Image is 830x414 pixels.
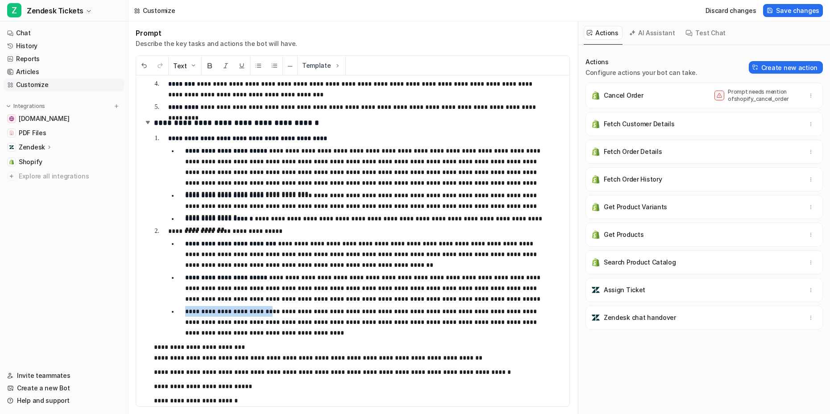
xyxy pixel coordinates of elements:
[776,6,819,15] span: Save changes
[19,128,46,137] span: PDF Files
[584,26,622,40] button: Actions
[728,88,799,103] p: Prompt needs mention of shopify_cancel_order
[234,56,250,75] button: Underline
[4,156,124,168] a: ShopifyShopify
[4,112,124,125] a: anurseinthemaking.com[DOMAIN_NAME]
[591,147,600,156] img: Fetch Order Details icon
[682,26,729,40] button: Test Chat
[136,39,297,48] p: Describe the key tasks and actions the bot will have.
[136,56,152,75] button: Undo
[591,313,600,322] img: Zendesk chat handover icon
[7,172,16,181] img: explore all integrations
[4,394,124,407] a: Help and support
[157,62,164,69] img: Redo
[763,4,823,17] button: Save changes
[298,56,345,75] button: Template
[283,56,297,75] button: ─
[752,64,759,70] img: Create action
[238,62,245,69] img: Underline
[113,103,120,109] img: menu_add.svg
[190,62,197,69] img: Dropdown Down Arrow
[250,56,266,75] button: Unordered List
[4,40,124,52] a: History
[4,382,124,394] a: Create a new Bot
[4,27,124,39] a: Chat
[591,258,600,267] img: Search Product Catalog icon
[7,3,21,17] span: Z
[604,313,676,322] p: Zendesk chat handover
[255,62,262,69] img: Unordered List
[4,53,124,65] a: Reports
[604,175,662,184] p: Fetch Order History
[585,68,697,77] p: Configure actions your bot can take.
[13,103,45,110] p: Integrations
[604,91,643,100] p: Cancel Order
[19,143,45,152] p: Zendesk
[19,157,42,166] span: Shopify
[9,159,14,165] img: Shopify
[136,29,297,37] h1: Prompt
[4,369,124,382] a: Invite teammates
[222,62,229,69] img: Italic
[4,79,124,91] a: Customize
[591,286,600,294] img: Assign Ticket icon
[19,114,69,123] span: [DOMAIN_NAME]
[5,103,12,109] img: expand menu
[169,56,201,75] button: Text
[604,258,676,267] p: Search Product Catalog
[19,169,121,183] span: Explore all integrations
[4,170,124,182] a: Explore all integrations
[9,130,14,136] img: PDF Files
[334,62,341,69] img: Template
[604,230,644,239] p: Get Products
[271,62,278,69] img: Ordered List
[9,145,14,150] img: Zendesk
[604,147,662,156] p: Fetch Order Details
[4,66,124,78] a: Articles
[604,203,667,211] p: Get Product Variants
[591,203,600,211] img: Get Product Variants icon
[218,56,234,75] button: Italic
[266,56,282,75] button: Ordered List
[9,116,14,121] img: anurseinthemaking.com
[604,286,645,294] p: Assign Ticket
[749,61,823,74] button: Create new action
[591,230,600,239] img: Get Products icon
[591,91,600,100] img: Cancel Order icon
[206,62,213,69] img: Bold
[27,4,83,17] span: Zendesk Tickets
[702,4,760,17] button: Discard changes
[202,56,218,75] button: Bold
[591,175,600,184] img: Fetch Order History icon
[585,58,697,66] p: Actions
[626,26,679,40] button: AI Assistant
[4,127,124,139] a: PDF FilesPDF Files
[141,62,148,69] img: Undo
[4,102,48,111] button: Integrations
[143,118,152,127] img: expand-arrow.svg
[591,120,600,128] img: Fetch Customer Details icon
[604,120,675,128] p: Fetch Customer Details
[143,6,175,15] div: Customize
[152,56,168,75] button: Redo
